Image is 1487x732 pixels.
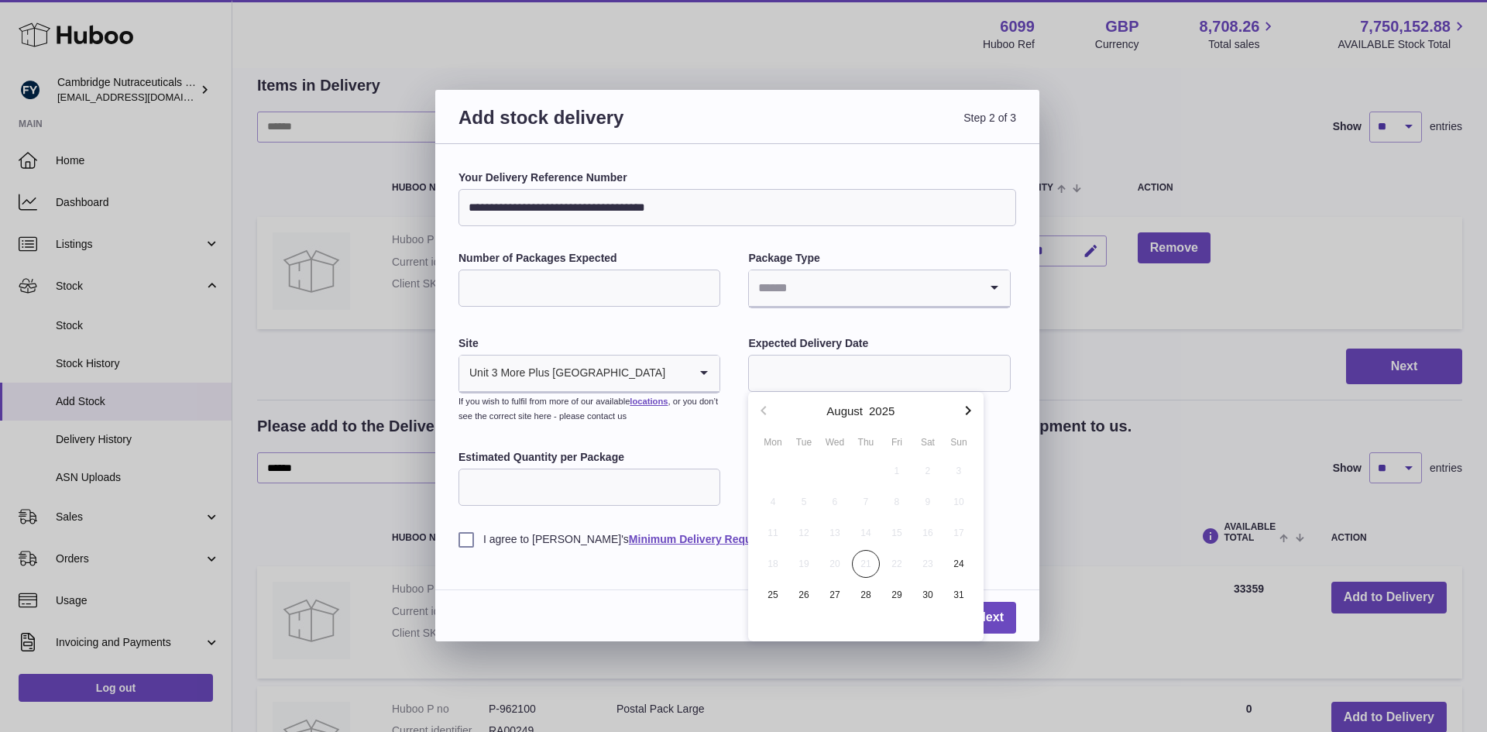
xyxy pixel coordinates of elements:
[458,105,737,148] h3: Add stock delivery
[945,488,973,516] span: 10
[757,435,788,449] div: Mon
[629,533,797,545] a: Minimum Delivery Requirements
[458,532,1016,547] label: I agree to [PERSON_NAME]'s
[850,548,881,579] button: 21
[912,548,943,579] button: 23
[749,270,1009,308] div: Search for option
[914,581,942,609] span: 30
[912,486,943,517] button: 9
[458,170,1016,185] label: Your Delivery Reference Number
[819,517,850,548] button: 13
[850,486,881,517] button: 7
[788,435,819,449] div: Tue
[883,488,911,516] span: 8
[757,517,788,548] button: 11
[881,435,912,449] div: Fri
[748,251,1010,266] label: Package Type
[821,550,849,578] span: 20
[790,488,818,516] span: 5
[788,517,819,548] button: 12
[788,486,819,517] button: 5
[826,405,863,417] button: August
[459,356,666,391] span: Unit 3 More Plus [GEOGRAPHIC_DATA]
[821,488,849,516] span: 6
[821,581,849,609] span: 27
[850,517,881,548] button: 14
[819,579,850,610] button: 27
[850,435,881,449] div: Thu
[943,455,974,486] button: 3
[881,455,912,486] button: 1
[458,336,720,351] label: Site
[759,581,787,609] span: 25
[881,579,912,610] button: 29
[943,517,974,548] button: 17
[912,579,943,610] button: 30
[666,356,689,391] input: Search for option
[757,579,788,610] button: 25
[914,550,942,578] span: 23
[883,457,911,485] span: 1
[945,550,973,578] span: 24
[883,581,911,609] span: 29
[914,488,942,516] span: 9
[883,519,911,547] span: 15
[788,579,819,610] button: 26
[912,435,943,449] div: Sat
[459,356,719,393] div: Search for option
[759,519,787,547] span: 11
[869,405,895,417] button: 2025
[964,602,1016,634] a: Next
[943,579,974,610] button: 31
[881,548,912,579] button: 22
[819,486,850,517] button: 6
[458,450,720,465] label: Estimated Quantity per Package
[821,519,849,547] span: 13
[759,488,787,516] span: 4
[883,550,911,578] span: 22
[737,105,1016,148] span: Step 2 of 3
[945,519,973,547] span: 17
[852,488,880,516] span: 7
[630,397,668,406] a: locations
[881,486,912,517] button: 8
[819,548,850,579] button: 20
[458,397,718,421] small: If you wish to fulfil from more of our available , or you don’t see the correct site here - pleas...
[912,517,943,548] button: 16
[819,435,850,449] div: Wed
[943,435,974,449] div: Sun
[748,336,1010,351] label: Expected Delivery Date
[850,579,881,610] button: 28
[757,548,788,579] button: 18
[943,548,974,579] button: 24
[749,270,978,306] input: Search for option
[788,548,819,579] button: 19
[790,581,818,609] span: 26
[790,550,818,578] span: 19
[945,457,973,485] span: 3
[759,550,787,578] span: 18
[881,517,912,548] button: 15
[757,486,788,517] button: 4
[914,519,942,547] span: 16
[852,581,880,609] span: 28
[945,581,973,609] span: 31
[852,550,880,578] span: 21
[943,486,974,517] button: 10
[914,457,942,485] span: 2
[790,519,818,547] span: 12
[912,455,943,486] button: 2
[458,251,720,266] label: Number of Packages Expected
[852,519,880,547] span: 14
